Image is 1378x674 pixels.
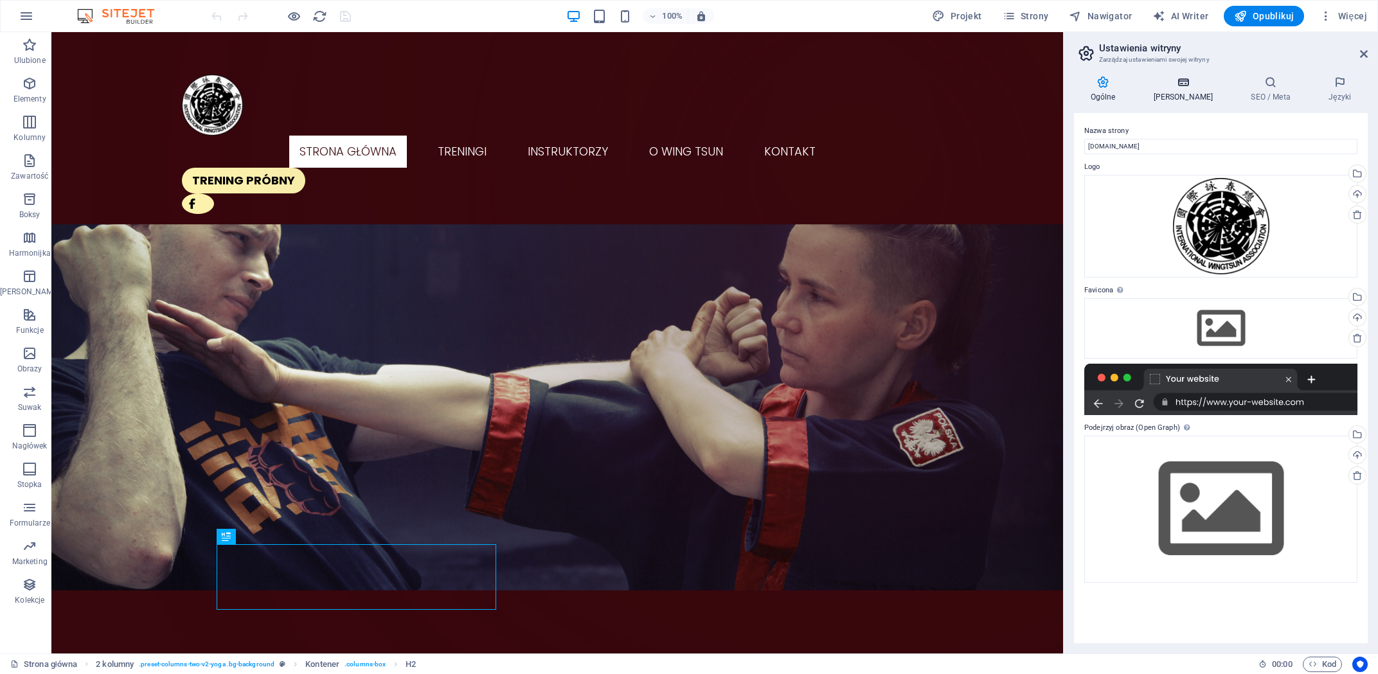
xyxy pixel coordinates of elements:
button: reload [312,8,327,24]
p: Kolumny [13,132,46,143]
a: Kliknij, aby anulować zaznaczenie. Kliknij dwukrotnie, aby otworzyć Strony [10,657,77,672]
button: Opublikuj [1224,6,1304,26]
span: Strony [1003,10,1049,22]
h4: Języki [1312,76,1368,103]
h2: Ustawienia witryny [1099,42,1368,54]
label: Nazwa strony [1084,123,1357,139]
span: Nawigator [1069,10,1132,22]
img: Editor Logo [74,8,170,24]
h6: Czas sesji [1258,657,1293,672]
button: Nawigator [1064,6,1137,26]
label: Logo [1084,159,1357,175]
button: 100% [643,8,688,24]
p: Obrazy [17,364,42,374]
p: Funkcje [16,325,44,335]
h3: Zarządzaj ustawieniami swojej witryny [1099,54,1342,66]
span: Kliknij, aby zaznaczyć. Kliknij dwukrotnie, aby edytować [96,657,134,672]
p: Nagłówek [12,441,48,451]
div: Projekt (Ctrl+Alt+Y) [927,6,987,26]
h4: SEO / Meta [1235,76,1312,103]
h6: 100% [662,8,683,24]
span: . preset-columns-two-v2-yoga .bg-background [139,657,274,672]
div: Wybierz pliki z menedżera plików, zdjęć stockowych lub prześlij plik(i) [1084,436,1357,583]
span: : [1281,659,1283,669]
label: Podejrzyj obraz (Open Graph) [1084,420,1357,436]
span: . columns-box [344,657,386,672]
span: Kliknij, aby zaznaczyć. Kliknij dwukrotnie, aby edytować [305,657,339,672]
p: Elementy [13,94,46,104]
nav: breadcrumb [96,657,416,672]
span: Kod [1309,657,1336,672]
button: Usercentrics [1352,657,1368,672]
button: Kod [1303,657,1342,672]
div: Wybierz pliki z menedżera plików, zdjęć stockowych lub prześlij plik(i) [1084,298,1357,359]
span: AI Writer [1152,10,1208,22]
span: Kliknij, aby zaznaczyć. Kliknij dwukrotnie, aby edytować [406,657,416,672]
span: Więcej [1320,10,1367,22]
button: AI Writer [1147,6,1213,26]
p: Boksy [19,209,40,220]
i: Przeładuj stronę [312,9,327,24]
span: Projekt [932,10,981,22]
i: Ten element jest konfigurowalnym ustawieniem wstępnym [280,661,285,668]
i: Po zmianie rozmiaru automatycznie dostosowuje poziom powiększenia do wybranego urządzenia. [695,10,707,22]
span: Opublikuj [1234,10,1294,22]
p: Stopka [17,479,42,490]
h4: [PERSON_NAME] [1137,76,1235,103]
button: Kliknij tutaj, aby wyjść z trybu podglądu i kontynuować edycję [286,8,301,24]
span: 00 00 [1272,657,1292,672]
p: Marketing [12,556,48,567]
div: 2000px-IWTA_svg.png [1084,175,1357,278]
input: Nazwa... [1084,139,1357,154]
button: Strony [998,6,1054,26]
label: Favicona [1084,283,1357,298]
p: Ulubione [14,55,46,66]
p: Suwak [18,402,42,412]
button: Więcej [1314,6,1372,26]
p: Kolekcje [15,595,44,605]
button: Projekt [927,6,987,26]
p: Harmonijka [9,248,51,258]
p: Zawartość [11,171,48,181]
p: Formularze [10,518,50,528]
h4: Ogólne [1074,76,1137,103]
